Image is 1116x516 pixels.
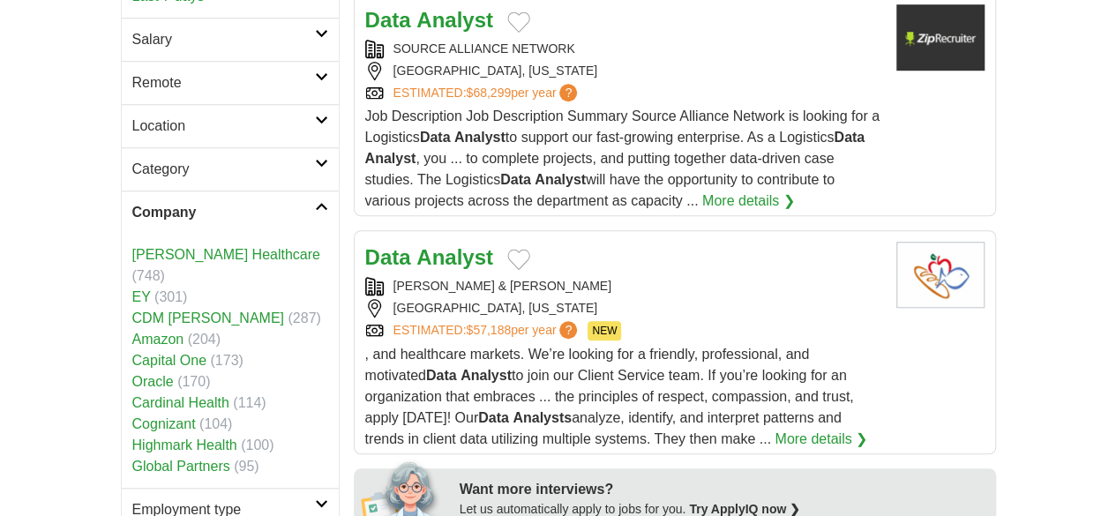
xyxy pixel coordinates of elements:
div: Want more interviews? [460,479,985,500]
span: Job Description Job Description Summary Source Alliance Network is looking for a Logistics to sup... [365,108,880,208]
a: Location [122,104,339,147]
strong: Analyst [454,130,506,145]
span: (114) [233,395,266,410]
a: Salary [122,18,339,61]
a: ESTIMATED:$68,299per year? [393,84,581,102]
span: (173) [210,353,243,368]
h2: Company [132,202,315,223]
strong: Analyst [416,8,493,32]
span: $57,188 [466,323,511,337]
span: (95) [234,459,258,474]
span: (287) [288,310,320,325]
a: [PERSON_NAME] Healthcare [132,247,320,262]
img: Company logo [896,4,985,71]
strong: Data [365,8,411,32]
strong: Data [420,130,451,145]
a: CDM [PERSON_NAME] [132,310,284,325]
a: More details ❯ [775,429,867,450]
span: ? [559,84,577,101]
strong: Data [426,368,457,383]
strong: Analyst [365,151,416,166]
a: Data Analyst [365,8,493,32]
button: Add to favorite jobs [507,11,530,33]
strong: Data [478,410,509,425]
a: Company [122,191,339,234]
span: $68,299 [466,86,511,100]
h2: Location [132,116,315,137]
a: EY [132,289,151,304]
strong: Analyst [535,172,586,187]
a: Oracle [132,374,174,389]
a: Capital One [132,353,207,368]
button: Add to favorite jobs [507,249,530,270]
span: (100) [241,437,273,452]
a: Category [122,147,339,191]
span: (204) [188,332,221,347]
a: Cognizant [132,416,196,431]
span: NEW [588,321,621,340]
h2: Category [132,159,315,180]
span: ? [559,321,577,339]
span: (170) [177,374,210,389]
a: Global Partners [132,459,230,474]
a: Cardinal Health [132,395,229,410]
span: (104) [199,416,232,431]
a: Amazon [132,332,184,347]
div: [GEOGRAPHIC_DATA], [US_STATE] [365,299,882,318]
h2: Salary [132,29,315,50]
a: ESTIMATED:$57,188per year? [393,321,581,340]
strong: Data [834,130,865,145]
a: Highmark Health [132,437,237,452]
h2: Remote [132,72,315,93]
div: SOURCE ALLIANCE NETWORK [365,40,882,58]
strong: Data [500,172,531,187]
a: More details ❯ [702,191,795,212]
strong: Analysts [513,410,572,425]
span: (748) [132,268,165,283]
strong: Analyst [461,368,512,383]
span: , and healthcare markets. We’re looking for a friendly, professional, and motivated to join our C... [365,347,854,446]
a: Remote [122,61,339,104]
a: [PERSON_NAME] & [PERSON_NAME] [393,279,611,293]
span: (301) [154,289,187,304]
a: Try ApplyIQ now ❯ [689,502,800,516]
strong: Data [365,245,411,269]
div: [GEOGRAPHIC_DATA], [US_STATE] [365,62,882,80]
a: Data Analyst [365,245,493,269]
strong: Analyst [416,245,493,269]
img: Harris Teeter logo [896,242,985,308]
